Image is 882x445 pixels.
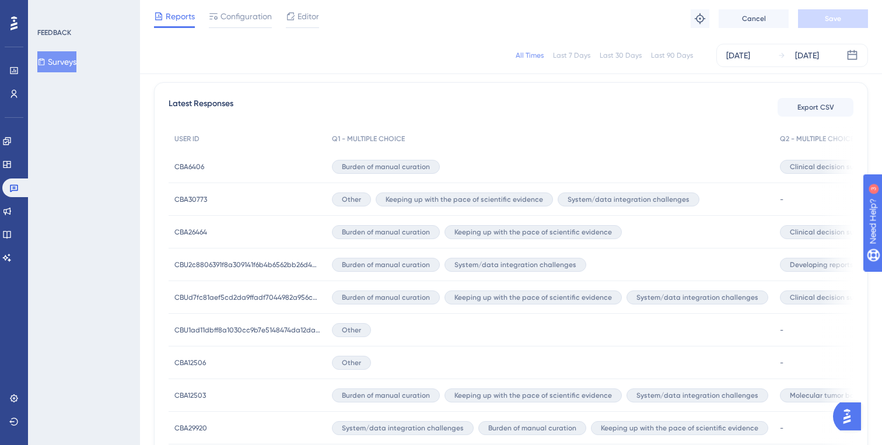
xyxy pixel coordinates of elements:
[342,325,361,335] span: Other
[342,195,361,204] span: Other
[332,134,405,143] span: Q1 - MULTIPLE CHOICE
[780,325,783,335] span: -
[342,227,430,237] span: Burden of manual curation
[169,97,233,118] span: Latest Responses
[516,51,544,60] div: All Times
[174,134,199,143] span: USER ID
[719,9,789,28] button: Cancel
[342,260,430,269] span: Burden of manual curation
[780,358,783,367] span: -
[81,6,85,15] div: 3
[342,162,430,171] span: Burden of manual curation
[790,293,873,302] span: Clinical decision support
[386,195,543,204] span: Keeping up with the pace of scientific evidence
[454,391,612,400] span: Keeping up with the pace of scientific evidence
[454,260,576,269] span: System/data integration challenges
[174,325,320,335] span: CBU1ad11dbff8a1030cc9b7e5148474da12dab5ff0f3dd849e1f77240a55ae462c7
[795,48,819,62] div: [DATE]
[174,162,204,171] span: CBA6406
[790,162,873,171] span: Clinical decision support
[601,423,758,433] span: Keeping up with the pace of scientific evidence
[166,9,195,23] span: Reports
[742,14,766,23] span: Cancel
[825,14,841,23] span: Save
[27,3,73,17] span: Need Help?
[174,260,320,269] span: CBU2c8806391f8a309141f6b4b6562bb26d4a328af5ad5e20ab72a3d83373037e08
[342,391,430,400] span: Burden of manual curation
[174,391,206,400] span: CBA12503
[174,227,207,237] span: CBA26464
[790,227,873,237] span: Clinical decision support
[636,391,758,400] span: System/data integration challenges
[568,195,689,204] span: System/data integration challenges
[454,227,612,237] span: Keeping up with the pace of scientific evidence
[174,423,207,433] span: CBA29920
[600,51,642,60] div: Last 30 Days
[651,51,693,60] div: Last 90 Days
[37,28,71,37] div: FEEDBACK
[797,103,834,112] span: Export CSV
[790,391,869,400] span: Molecular tumor boards
[778,98,853,117] button: Export CSV
[636,293,758,302] span: System/data integration challenges
[488,423,576,433] span: Burden of manual curation
[553,51,590,60] div: Last 7 Days
[454,293,612,302] span: Keeping up with the pace of scientific evidence
[780,134,854,143] span: Q2 - MULTIPLE CHOICE
[220,9,272,23] span: Configuration
[174,195,207,204] span: CBA30773
[726,48,750,62] div: [DATE]
[342,358,361,367] span: Other
[342,423,464,433] span: System/data integration challenges
[342,293,430,302] span: Burden of manual curation
[174,358,206,367] span: CBA12506
[798,9,868,28] button: Save
[174,293,320,302] span: CBUd7fc81aef5cd2da9ffadf7044982a956cbb7610719491a25b04bf14710c618e4
[37,51,76,72] button: Surveys
[780,195,783,204] span: -
[780,423,783,433] span: -
[833,399,868,434] iframe: UserGuiding AI Assistant Launcher
[297,9,319,23] span: Editor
